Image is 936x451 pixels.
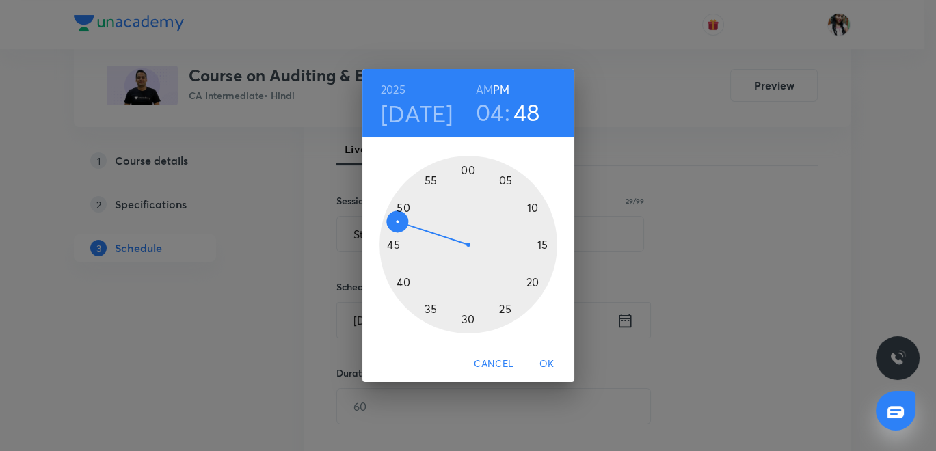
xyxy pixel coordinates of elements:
span: Cancel [474,355,513,372]
button: [DATE] [381,99,453,128]
button: 48 [513,98,540,126]
span: OK [531,355,563,372]
button: AM [476,80,493,99]
button: PM [493,80,509,99]
h3: : [505,98,510,126]
button: OK [525,351,569,377]
button: 04 [476,98,504,126]
button: Cancel [468,351,519,377]
button: 2025 [381,80,405,99]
